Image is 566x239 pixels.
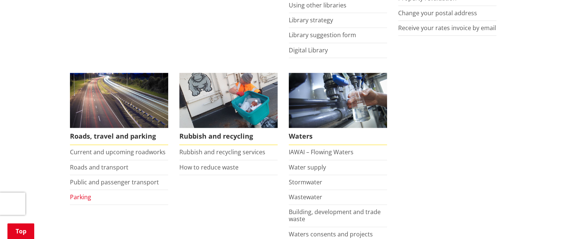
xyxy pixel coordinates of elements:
[70,73,168,145] a: Roads, travel and parking Roads, travel and parking
[70,163,128,171] a: Roads and transport
[289,73,387,145] a: Waters
[289,31,356,39] a: Library suggestion form
[289,148,354,156] a: IAWAI – Flowing Waters
[289,73,387,128] img: Water treatment
[70,148,166,156] a: Current and upcoming roadworks
[289,163,326,171] a: Water supply
[179,148,265,156] a: Rubbish and recycling services
[289,230,373,238] a: Waters consents and projects
[179,73,278,145] a: Rubbish and recycling
[70,128,168,145] span: Roads, travel and parking
[289,46,328,54] a: Digital Library
[179,128,278,145] span: Rubbish and recycling
[7,223,34,239] a: Top
[70,73,168,128] img: Roads, travel and parking
[532,208,559,235] iframe: Messenger Launcher
[70,178,159,186] a: Public and passenger transport
[289,128,387,145] span: Waters
[179,163,239,171] a: How to reduce waste
[398,24,496,32] a: Receive your rates invoice by email
[179,73,278,128] img: Rubbish and recycling
[289,193,322,201] a: Wastewater
[398,9,477,17] a: Change your postal address
[289,1,346,9] a: Using other libraries
[289,208,381,223] a: Building, development and trade waste
[289,178,322,186] a: Stormwater
[289,16,333,24] a: Library strategy
[70,193,91,201] a: Parking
